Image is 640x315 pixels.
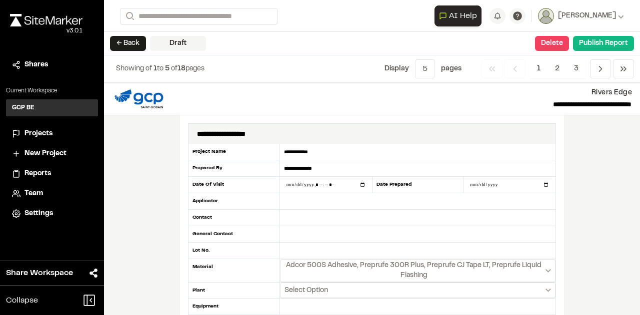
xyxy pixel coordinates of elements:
p: to of pages [116,63,204,74]
button: 5 [415,59,435,78]
nav: Navigation [481,59,634,78]
span: 5 [165,66,169,72]
h3: GCP BE [12,103,34,112]
span: Shares [24,59,48,70]
img: rebrand.png [10,14,82,26]
button: [PERSON_NAME] [538,8,624,24]
img: User [538,8,554,24]
img: file [112,87,165,111]
button: ← Back [110,36,146,51]
span: Team [24,188,43,199]
div: Oh geez...please don't... [10,26,82,35]
span: New Project [24,148,66,159]
span: Select Option [284,286,328,296]
p: page s [441,63,461,74]
a: Projects [12,128,92,139]
span: Showing of [116,66,153,72]
span: Reports [24,168,51,179]
button: Publish Report [573,36,634,51]
span: Share Workspace [6,267,73,279]
button: Delete [535,36,569,51]
span: AI Help [449,10,477,22]
a: New Project [12,148,92,159]
div: Lot No. [188,243,280,259]
p: Display [384,63,409,74]
span: Settings [24,208,53,219]
span: [PERSON_NAME] [558,10,616,21]
div: Project Name [188,144,280,160]
span: 18 [177,66,185,72]
a: Settings [12,208,92,219]
button: Search [120,8,138,24]
span: 2 [547,59,567,78]
p: Rivers Edge [173,87,632,98]
div: Draft [150,36,206,51]
span: Projects [24,128,52,139]
div: Contact [188,210,280,226]
div: General Contact [188,226,280,243]
span: Collapse [6,295,38,307]
span: Adcor 500S Adhesive, Preprufe 300R Plus, Preprufe CJ Tape LT, Preprufe Liquid Flashing [284,261,543,281]
div: Material [188,259,280,283]
div: Date Of Visit [188,177,280,193]
span: 1 [529,59,548,78]
a: Reports [12,168,92,179]
div: Prepared By [188,160,280,177]
p: Current Workspace [6,86,98,95]
div: Open AI Assistant [434,5,485,26]
a: Team [12,188,92,199]
button: Open AI Assistant [434,5,481,26]
div: Applicator [188,193,280,210]
a: Shares [12,59,92,70]
button: Select date range [280,259,555,282]
button: Select date range [280,283,555,298]
span: 1 [153,66,157,72]
span: 3 [566,59,586,78]
div: Equipment [188,299,280,315]
div: Date Prepared [372,177,464,193]
div: Plant [188,283,280,299]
